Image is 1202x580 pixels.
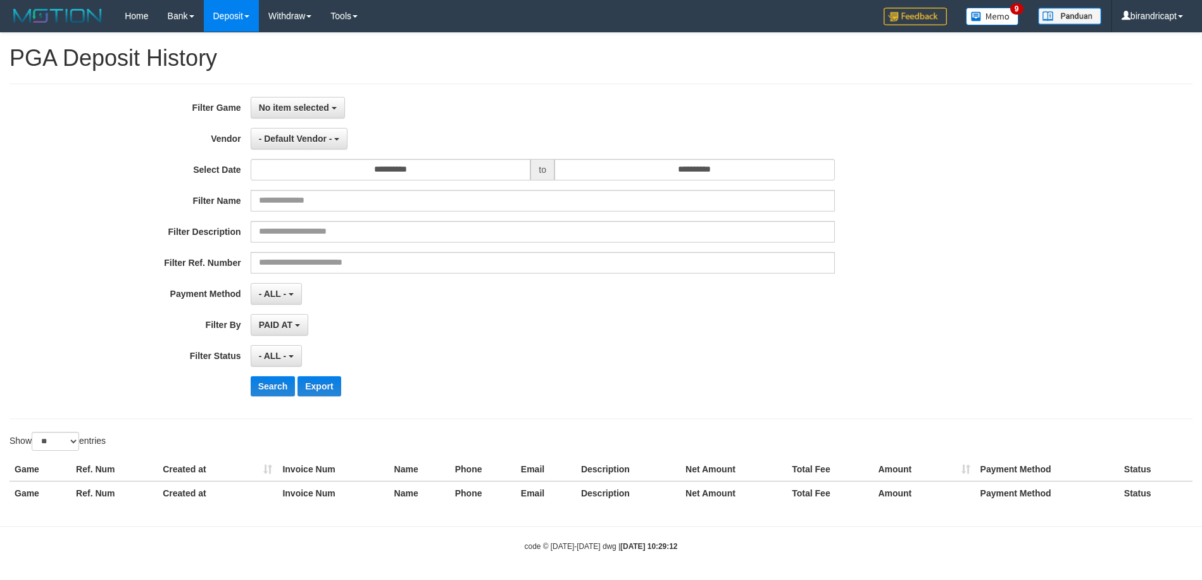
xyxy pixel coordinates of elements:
span: to [530,159,554,180]
h1: PGA Deposit History [9,46,1193,71]
small: code © [DATE]-[DATE] dwg | [525,542,678,551]
th: Description [576,458,680,481]
th: Net Amount [680,458,787,481]
select: Showentries [32,432,79,451]
img: Button%20Memo.svg [966,8,1019,25]
th: Invoice Num [277,481,389,505]
img: MOTION_logo.png [9,6,106,25]
th: Net Amount [680,481,787,505]
img: panduan.png [1038,8,1101,25]
button: No item selected [251,97,345,118]
th: Invoice Num [277,458,389,481]
th: Ref. Num [71,458,158,481]
th: Game [9,458,71,481]
strong: [DATE] 10:29:12 [620,542,677,551]
th: Ref. Num [71,481,158,505]
th: Total Fee [787,481,873,505]
span: - Default Vendor - [259,134,332,144]
th: Created at [158,458,277,481]
span: - ALL - [259,351,287,361]
button: Export [297,376,341,396]
span: No item selected [259,103,329,113]
th: Status [1119,458,1193,481]
th: Amount [873,458,975,481]
span: 9 [1010,3,1024,15]
span: PAID AT [259,320,292,330]
th: Name [389,481,450,505]
button: - ALL - [251,283,302,305]
th: Email [516,458,576,481]
th: Game [9,481,71,505]
th: Payment Method [975,458,1119,481]
button: PAID AT [251,314,308,336]
img: Feedback.jpg [884,8,947,25]
th: Phone [450,458,516,481]
label: Show entries [9,432,106,451]
span: - ALL - [259,289,287,299]
button: - ALL - [251,345,302,367]
th: Amount [873,481,975,505]
th: Payment Method [975,481,1119,505]
th: Created at [158,481,277,505]
th: Name [389,458,450,481]
th: Total Fee [787,458,873,481]
th: Phone [450,481,516,505]
button: Search [251,376,296,396]
button: - Default Vendor - [251,128,348,149]
th: Email [516,481,576,505]
th: Status [1119,481,1193,505]
th: Description [576,481,680,505]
